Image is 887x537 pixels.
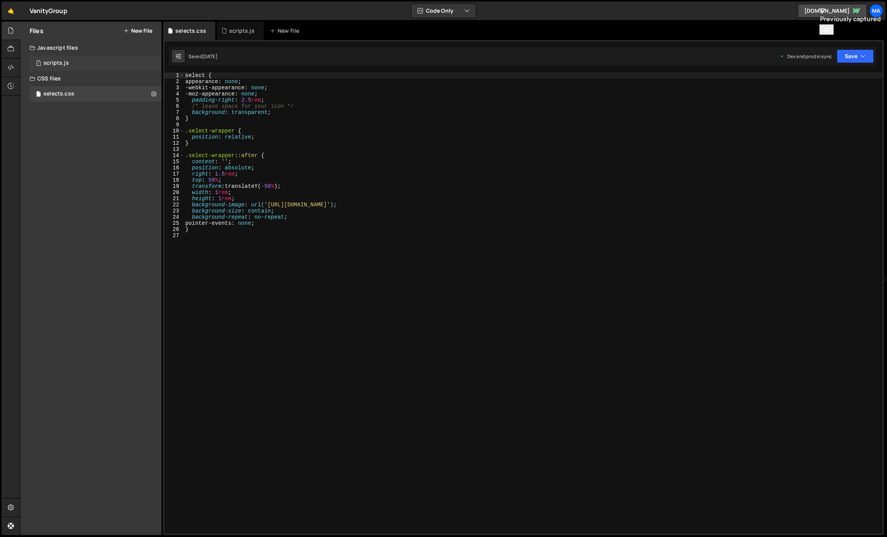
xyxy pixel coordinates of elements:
div: 10 [165,128,184,134]
div: 1 [165,72,184,79]
div: CSS files [20,71,161,86]
a: Ma [869,4,883,18]
div: 26 [165,226,184,233]
div: 27 [165,233,184,239]
div: 17 [165,171,184,177]
div: 8 [165,115,184,122]
div: 14 [165,152,184,159]
div: New File [270,27,302,35]
div: Dev and prod in sync [780,53,832,60]
div: 25 [165,220,184,226]
a: 🤙 [2,2,20,20]
div: 22 [165,202,184,208]
div: 6 [165,103,184,109]
a: [DOMAIN_NAME] [798,4,867,18]
div: scripts.js [229,27,255,35]
div: 2 [165,79,184,85]
button: Code Only [411,4,476,18]
div: 12 [165,140,184,146]
div: VanityGroup [30,6,67,15]
div: 11 [165,134,184,140]
div: selects.css [175,27,206,35]
div: [DATE] [202,53,218,60]
div: Saved [188,53,218,60]
button: Save [837,49,874,63]
div: 15322/40286.js [30,55,161,71]
div: 4 [165,91,184,97]
div: 19 [165,183,184,189]
div: 9 [165,122,184,128]
div: 15 [165,159,184,165]
div: 18 [165,177,184,183]
div: 24 [165,214,184,220]
span: 1 [36,61,41,67]
div: 7 [165,109,184,115]
button: New File [123,28,152,34]
div: 13 [165,146,184,152]
div: scripts.js [43,60,69,67]
div: 5 [165,97,184,103]
div: 23 [165,208,184,214]
div: 16 [165,165,184,171]
h2: Files [30,27,43,35]
div: 20 [165,189,184,196]
div: 3 [165,85,184,91]
div: 15322/40291.css [30,86,161,102]
div: selects.css [43,90,74,97]
div: Javascript files [20,40,161,55]
div: 21 [165,196,184,202]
